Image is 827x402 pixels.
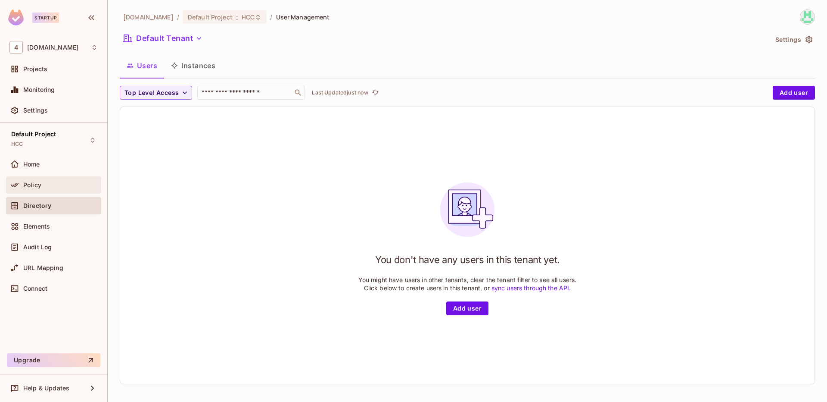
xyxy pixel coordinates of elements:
li: / [270,13,272,21]
span: Default Project [188,13,233,21]
span: Home [23,161,40,168]
a: sync users through the API. [491,284,571,292]
img: musharraf.ali@46labs.com [800,10,815,24]
span: Elements [23,223,50,230]
div: Startup [32,13,59,23]
span: Default Project [11,131,56,138]
p: You might have users in other tenants, clear the tenant filter to see all users. Click below to c... [358,276,577,292]
span: Connect [23,285,47,292]
span: HCC [242,13,255,21]
span: Projects [23,66,47,72]
span: URL Mapping [23,264,63,271]
button: Add user [446,301,488,315]
button: Instances [164,55,222,76]
button: Default Tenant [120,31,206,45]
span: : [236,14,239,21]
button: Add user [773,86,815,100]
span: Help & Updates [23,385,69,392]
span: Directory [23,202,51,209]
span: the active workspace [123,13,174,21]
button: refresh [370,88,380,98]
button: Users [120,55,164,76]
button: Settings [772,33,815,47]
button: Upgrade [7,353,100,367]
span: User Management [276,13,330,21]
span: Workspace: 46labs.com [27,44,78,51]
span: Click to refresh data [368,88,380,98]
button: Top Level Access [120,86,192,100]
span: Monitoring [23,86,55,93]
span: refresh [372,88,379,97]
h1: You don't have any users in this tenant yet. [375,253,560,266]
span: Audit Log [23,244,52,251]
span: HCC [11,141,23,148]
li: / [177,13,179,21]
span: 4 [9,41,23,53]
span: Top Level Access [124,88,179,98]
p: Last Updated just now [312,89,368,96]
img: SReyMgAAAABJRU5ErkJggg== [8,9,24,25]
span: Policy [23,182,41,188]
span: Settings [23,107,48,114]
